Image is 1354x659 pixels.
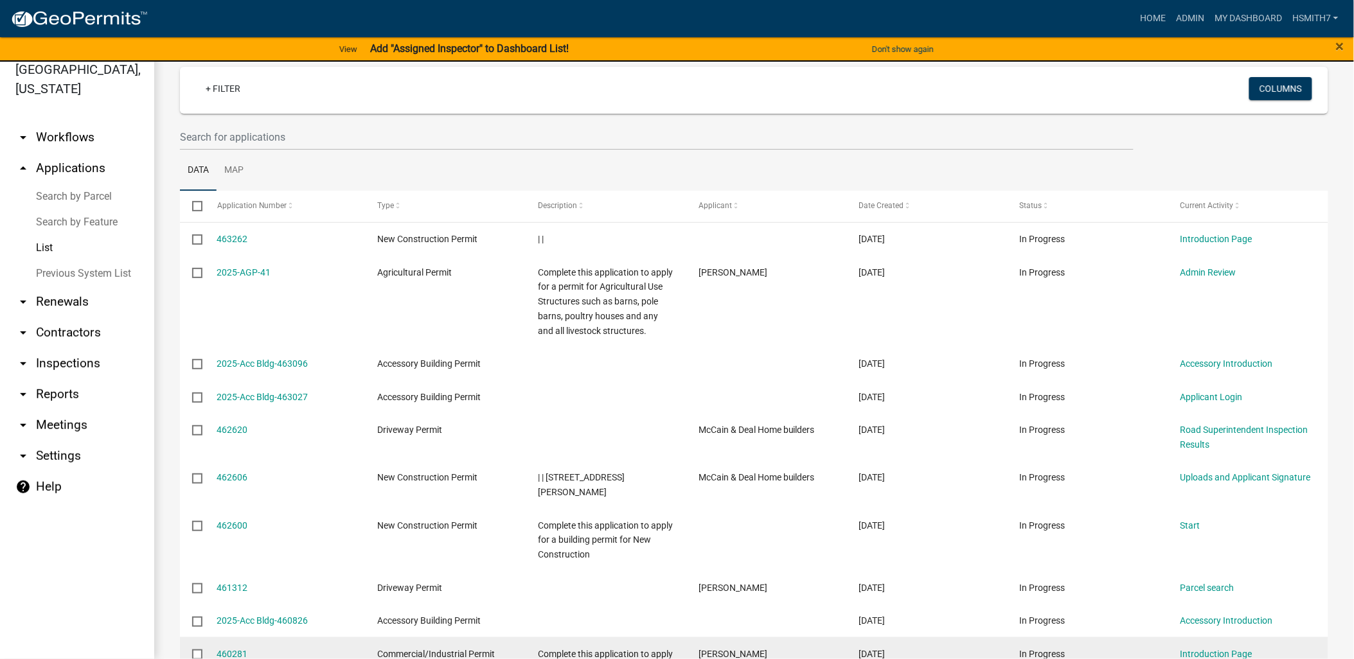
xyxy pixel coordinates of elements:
[699,267,767,277] span: Cole Stone
[334,39,362,60] a: View
[859,583,886,593] span: 08/08/2025
[1249,77,1312,100] button: Columns
[847,191,1008,222] datatable-header-cell: Date Created
[377,649,495,659] span: Commercial/Industrial Permit
[699,472,815,482] span: McCain & Deal Home builders
[377,201,394,210] span: Type
[538,472,625,497] span: | | 4245 Mayfield Dr
[15,387,31,402] i: arrow_drop_down
[1020,520,1065,531] span: In Progress
[1020,615,1065,626] span: In Progress
[538,234,544,244] span: | |
[377,520,477,531] span: New Construction Permit
[1180,267,1236,277] a: Admin Review
[1180,358,1272,369] a: Accessory Introduction
[1180,201,1233,210] span: Current Activity
[15,325,31,340] i: arrow_drop_down
[1135,6,1171,31] a: Home
[859,615,886,626] span: 08/07/2025
[1020,583,1065,593] span: In Progress
[859,649,886,659] span: 08/06/2025
[1336,37,1344,55] span: ×
[859,358,886,369] span: 08/13/2025
[699,583,767,593] span: Brian Beltran
[217,201,287,210] span: Application Number
[859,425,886,435] span: 08/12/2025
[365,191,526,222] datatable-header-cell: Type
[195,77,251,100] a: + Filter
[217,615,308,626] a: 2025-Acc Bldg-460826
[859,392,886,402] span: 08/12/2025
[15,479,31,495] i: help
[1180,472,1310,482] a: Uploads and Applicant Signature
[377,234,477,244] span: New Construction Permit
[538,201,577,210] span: Description
[204,191,365,222] datatable-header-cell: Application Number
[15,130,31,145] i: arrow_drop_down
[180,191,204,222] datatable-header-cell: Select
[699,425,815,435] span: McCain & Deal Home builders
[217,150,251,191] a: Map
[217,392,308,402] a: 2025-Acc Bldg-463027
[217,358,308,369] a: 2025-Acc Bldg-463096
[377,392,481,402] span: Accessory Building Permit
[377,615,481,626] span: Accessory Building Permit
[538,520,673,560] span: Complete this application to apply for a building permit for New Construction
[859,520,886,531] span: 08/12/2025
[1020,201,1042,210] span: Status
[1007,191,1168,222] datatable-header-cell: Status
[377,583,442,593] span: Driveway Permit
[217,234,248,244] a: 463262
[180,150,217,191] a: Data
[699,649,767,659] span: Kendall Alsina
[370,42,569,55] strong: Add "Assigned Inspector" to Dashboard List!
[217,472,248,482] a: 462606
[1171,6,1209,31] a: Admin
[15,161,31,176] i: arrow_drop_up
[1180,583,1234,593] a: Parcel search
[377,358,481,369] span: Accessory Building Permit
[859,234,886,244] span: 08/13/2025
[1020,234,1065,244] span: In Progress
[1336,39,1344,54] button: Close
[1020,649,1065,659] span: In Progress
[1020,358,1065,369] span: In Progress
[15,356,31,371] i: arrow_drop_down
[15,417,31,433] i: arrow_drop_down
[217,649,248,659] a: 460281
[217,267,271,277] a: 2025-AGP-41
[538,267,673,336] span: Complete this application to apply for a permit for Agricultural Use Structures such as barns, po...
[1168,191,1328,222] datatable-header-cell: Current Activity
[217,583,248,593] a: 461312
[217,425,248,435] a: 462620
[1020,425,1065,435] span: In Progress
[526,191,686,222] datatable-header-cell: Description
[377,425,442,435] span: Driveway Permit
[15,294,31,310] i: arrow_drop_down
[1020,472,1065,482] span: In Progress
[1287,6,1344,31] a: hsmith7
[859,472,886,482] span: 08/12/2025
[859,201,904,210] span: Date Created
[1180,425,1308,450] a: Road Superintendent Inspection Results
[1180,649,1252,659] a: Introduction Page
[1180,392,1242,402] a: Applicant Login
[217,520,248,531] a: 462600
[1020,392,1065,402] span: In Progress
[1020,267,1065,277] span: In Progress
[1180,615,1272,626] a: Accessory Introduction
[1180,234,1252,244] a: Introduction Page
[180,124,1134,150] input: Search for applications
[377,267,452,277] span: Agricultural Permit
[1180,520,1200,531] a: Start
[859,267,886,277] span: 08/13/2025
[377,472,477,482] span: New Construction Permit
[1209,6,1287,31] a: My Dashboard
[867,39,939,60] button: Don't show again
[699,201,732,210] span: Applicant
[15,448,31,464] i: arrow_drop_down
[686,191,847,222] datatable-header-cell: Applicant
